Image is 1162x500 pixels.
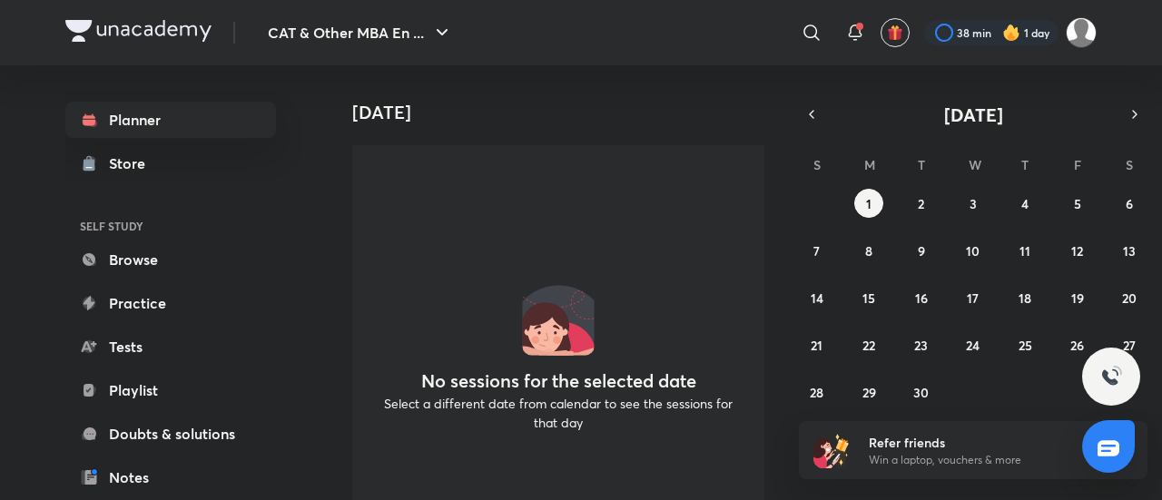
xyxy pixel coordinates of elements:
button: September 26, 2025 [1063,330,1092,359]
div: Store [109,152,156,174]
abbr: September 25, 2025 [1019,337,1032,354]
abbr: Sunday [813,156,821,173]
button: September 24, 2025 [959,330,988,359]
abbr: September 15, 2025 [862,289,875,307]
abbr: September 5, 2025 [1074,195,1081,212]
button: September 28, 2025 [803,377,832,407]
button: September 18, 2025 [1010,283,1039,312]
abbr: September 8, 2025 [865,242,872,260]
a: Tests [65,328,276,365]
button: September 5, 2025 [1063,189,1092,218]
button: September 6, 2025 [1115,189,1144,218]
abbr: September 22, 2025 [862,337,875,354]
a: Notes [65,459,276,495]
abbr: September 2, 2025 [918,195,924,212]
img: referral [813,432,850,468]
button: September 4, 2025 [1010,189,1039,218]
button: September 27, 2025 [1115,330,1144,359]
abbr: September 21, 2025 [811,337,822,354]
h4: No sessions for the selected date [421,370,696,392]
img: Avinash Tibrewal [1066,17,1097,48]
button: September 25, 2025 [1010,330,1039,359]
abbr: September 30, 2025 [913,384,929,401]
a: Browse [65,241,276,278]
button: [DATE] [824,102,1122,127]
abbr: September 20, 2025 [1122,289,1137,307]
button: September 2, 2025 [907,189,936,218]
abbr: September 1, 2025 [866,195,871,212]
button: September 3, 2025 [959,189,988,218]
button: September 29, 2025 [854,377,883,407]
abbr: September 28, 2025 [810,384,823,401]
p: Win a laptop, vouchers & more [869,452,1092,468]
abbr: September 11, 2025 [1019,242,1030,260]
button: September 8, 2025 [854,236,883,265]
img: No events [522,283,595,356]
button: avatar [881,18,910,47]
abbr: September 19, 2025 [1071,289,1084,307]
button: September 14, 2025 [803,283,832,312]
button: September 15, 2025 [854,283,883,312]
abbr: Wednesday [969,156,981,173]
abbr: September 4, 2025 [1021,195,1029,212]
abbr: September 7, 2025 [813,242,820,260]
abbr: September 3, 2025 [970,195,977,212]
button: September 1, 2025 [854,189,883,218]
img: avatar [887,25,903,41]
a: Planner [65,102,276,138]
abbr: September 26, 2025 [1070,337,1084,354]
p: Select a different date from calendar to see the sessions for that day [374,394,743,432]
abbr: September 29, 2025 [862,384,876,401]
abbr: September 9, 2025 [918,242,925,260]
abbr: September 12, 2025 [1071,242,1083,260]
a: Doubts & solutions [65,416,276,452]
button: CAT & Other MBA En ... [257,15,464,51]
abbr: September 14, 2025 [811,289,823,307]
abbr: September 23, 2025 [914,337,928,354]
abbr: Saturday [1126,156,1133,173]
span: [DATE] [944,103,1003,127]
a: Store [65,145,276,181]
abbr: September 6, 2025 [1126,195,1133,212]
a: Company Logo [65,20,212,46]
button: September 16, 2025 [907,283,936,312]
button: September 21, 2025 [803,330,832,359]
abbr: Monday [864,156,875,173]
abbr: Thursday [1021,156,1029,173]
button: September 23, 2025 [907,330,936,359]
button: September 30, 2025 [907,377,936,407]
abbr: September 17, 2025 [967,289,979,307]
button: September 12, 2025 [1063,236,1092,265]
img: ttu [1100,366,1122,387]
button: September 22, 2025 [854,330,883,359]
button: September 20, 2025 [1115,283,1144,312]
button: September 10, 2025 [959,236,988,265]
button: September 9, 2025 [907,236,936,265]
button: September 19, 2025 [1063,283,1092,312]
abbr: Friday [1074,156,1081,173]
abbr: Tuesday [918,156,925,173]
h4: [DATE] [352,102,779,123]
img: Company Logo [65,20,212,42]
button: September 11, 2025 [1010,236,1039,265]
a: Practice [65,285,276,321]
abbr: September 18, 2025 [1019,289,1031,307]
button: September 13, 2025 [1115,236,1144,265]
h6: SELF STUDY [65,211,276,241]
abbr: September 10, 2025 [966,242,980,260]
button: September 7, 2025 [803,236,832,265]
abbr: September 24, 2025 [966,337,980,354]
button: September 17, 2025 [959,283,988,312]
a: Playlist [65,372,276,408]
abbr: September 13, 2025 [1123,242,1136,260]
abbr: September 16, 2025 [915,289,928,307]
h6: Refer friends [869,433,1092,452]
abbr: September 27, 2025 [1123,337,1136,354]
img: streak [1002,24,1020,42]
